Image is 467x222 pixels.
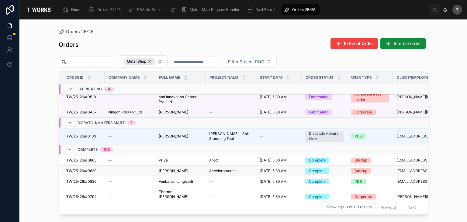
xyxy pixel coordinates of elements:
[209,168,235,173] span: Accelerometer
[260,158,287,163] span: [DATE] 5:30 AM
[355,92,386,102] div: Corporate Pass holder
[209,95,252,99] a: --
[159,75,180,80] span: Full Name
[351,158,389,163] a: Startup
[260,168,298,173] a: [DATE] 5:30 AM
[108,168,151,173] a: --
[355,158,367,163] div: Startup
[119,55,168,68] button: Select Button
[228,59,264,65] span: Filter Project POC
[351,92,389,102] a: Corporate Pass holder
[159,110,188,115] span: [PERSON_NAME]
[330,38,378,49] button: External Order
[159,158,202,163] a: Priya
[394,40,421,47] span: Internal order
[104,147,110,152] div: 105
[209,194,252,199] a: --
[159,189,202,204] a: Thermo [PERSON_NAME] Scientific India Pvt. Ltd
[159,90,202,104] a: Medtronic Engineering and Innovation Center Pvt. Ltd
[71,7,81,12] span: Home
[159,179,193,184] span: Venkatesh Lingisetti
[108,110,151,115] a: Niltech R&D Pvt Ltd
[380,38,426,49] button: Internal order
[209,75,238,80] span: Project Name
[209,194,213,199] span: --
[396,110,451,115] a: [PERSON_NAME][EMAIL_ADDRESS][DOMAIN_NAME]
[209,158,219,163] span: Arcot
[108,158,151,163] a: --
[78,120,125,125] span: Dispatch/Makers Mart
[355,109,372,115] div: Corporate
[260,95,298,99] a: [DATE] 5:30 AM
[159,168,188,173] span: [PERSON_NAME]
[309,131,340,142] div: Dispatch/Makers Mart
[108,179,112,184] span: --
[179,4,244,15] a: Maker Mart Request Handler
[24,5,53,15] img: App logo
[87,4,125,15] a: Orders 24-25
[396,168,451,173] a: [EMAIL_ADDRESS][DOMAIN_NAME]
[223,56,277,68] button: Select Button
[131,120,132,125] div: 1
[260,158,298,163] a: [DATE] 5:30 AM
[396,158,451,163] a: [EMAIL_ADDRESS][DOMAIN_NAME]
[351,75,372,80] span: User Type
[126,4,178,15] a: T-Works Website
[66,29,94,35] span: Orders 25-26
[396,179,451,184] a: [EMAIL_ADDRESS][DOMAIN_NAME]
[305,194,344,199] a: Complete
[255,7,276,12] span: DashBoards
[66,134,96,139] span: TW/25-26/#0103
[124,58,155,65] button: Unselect METAL_SHOP
[159,179,202,184] a: Venkatesh Lingisetti
[260,75,282,80] span: Start Date
[61,4,86,15] a: Home
[260,179,298,184] a: [DATE] 5:30 AM
[159,168,202,173] a: [PERSON_NAME]
[305,94,344,100] a: Fabricating
[66,179,101,184] a: TW/25-26/#0826
[209,179,252,184] a: --
[108,194,151,199] a: --
[351,168,389,174] a: Startup
[58,3,429,16] div: scrollable content
[159,158,168,163] span: Priya
[159,134,202,139] a: [PERSON_NAME]
[355,194,372,199] div: Corporate
[108,95,112,99] span: --
[209,168,252,173] a: Accelerometer
[309,179,326,184] div: Complete
[260,110,298,115] a: [DATE] 5:30 AM
[97,7,121,12] span: Orders 24-25
[282,4,320,15] a: Orders 25-26
[108,158,112,163] span: --
[66,110,101,115] a: TW/25-26/#0457
[209,179,213,184] span: --
[351,134,389,139] a: PDS
[108,168,112,173] span: --
[355,179,362,184] div: PDS
[78,87,102,92] span: Fabricating
[260,179,287,184] span: [DATE] 5:30 AM
[209,158,252,163] a: Arcot
[108,87,110,92] div: 4
[260,134,263,139] span: --
[355,134,362,139] div: PDS
[397,75,443,80] span: Client/Employee Email
[108,110,142,115] span: Niltech R&D Pvt Ltd
[456,7,458,12] span: T
[344,40,373,47] span: External Order
[209,110,213,115] span: --
[66,95,96,99] span: TW/25-26/#0518
[159,134,188,139] span: [PERSON_NAME]
[109,75,140,80] span: Company Name
[108,95,151,99] a: --
[190,7,240,12] span: Maker Mart Request Handler
[396,95,451,99] a: [PERSON_NAME][EMAIL_ADDRESS][DOMAIN_NAME]
[78,147,98,152] span: Complete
